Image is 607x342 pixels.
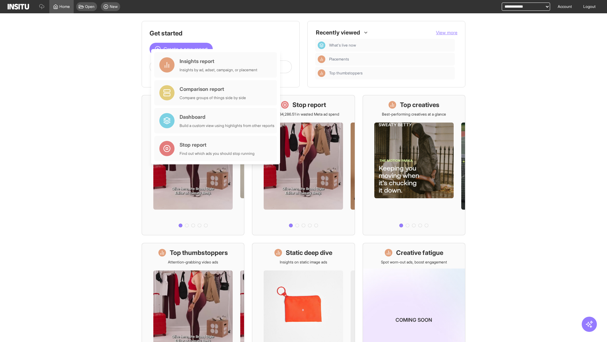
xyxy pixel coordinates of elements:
[329,57,349,62] span: Placements
[382,112,446,117] p: Best-performing creatives at a glance
[180,113,274,121] div: Dashboard
[329,43,452,48] span: What's live now
[180,151,254,156] div: Find out which ads you should stop running
[180,57,257,65] div: Insights report
[168,260,218,265] p: Attention-grabbing video ads
[59,4,70,9] span: Home
[436,29,457,36] button: View more
[286,248,332,257] h1: Static deep dive
[318,55,325,63] div: Insights
[8,4,29,9] img: Logo
[142,95,244,235] a: What's live nowSee all active ads instantly
[318,41,325,49] div: Dashboard
[163,45,208,53] span: Create a new report
[180,95,246,100] div: Compare groups of things side by side
[180,85,246,93] div: Comparison report
[329,71,452,76] span: Top thumbstoppers
[180,141,254,149] div: Stop report
[329,57,452,62] span: Placements
[329,43,356,48] span: What's live now
[318,69,325,77] div: Insights
[436,30,457,35] span: View more
[180,123,274,128] div: Build a custom view using highlights from other reports
[150,43,213,55] button: Create a new report
[110,4,118,9] span: New
[280,260,327,265] p: Insights on static image ads
[363,95,465,235] a: Top creativesBest-performing creatives at a glance
[85,4,95,9] span: Open
[180,67,257,73] div: Insights by ad, adset, campaign, or placement
[329,71,363,76] span: Top thumbstoppers
[400,100,439,109] h1: Top creatives
[170,248,228,257] h1: Top thumbstoppers
[268,112,339,117] p: Save £34,286.51 in wasted Meta ad spend
[150,29,292,38] h1: Get started
[252,95,355,235] a: Stop reportSave £34,286.51 in wasted Meta ad spend
[292,100,326,109] h1: Stop report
